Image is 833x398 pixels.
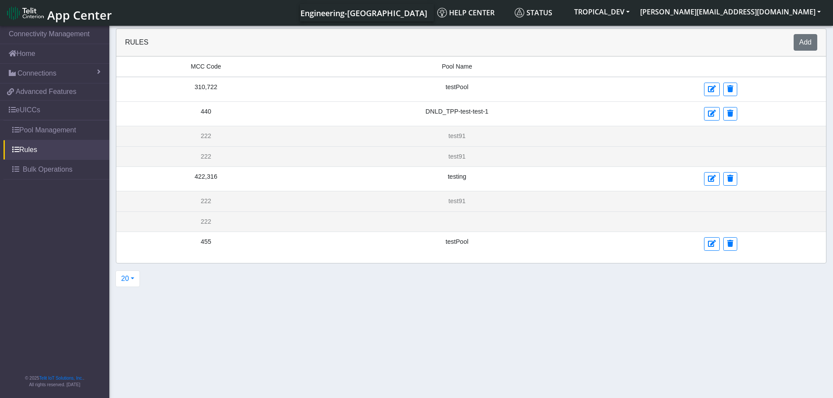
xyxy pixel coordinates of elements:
[7,3,111,22] a: App Center
[511,4,569,21] a: Status
[794,34,817,51] button: Add
[515,8,552,17] span: Status
[115,270,140,287] button: 20
[7,6,44,20] img: logo-telit-cinterion-gw-new.png
[116,232,296,256] td: 455
[437,8,495,17] span: Help center
[515,8,524,17] img: status.svg
[3,140,109,159] a: Rules
[300,4,427,21] a: Your current platform instance
[16,87,77,97] span: Advanced Features
[296,232,618,256] td: testPool
[300,8,427,18] span: Engineering-[GEOGRAPHIC_DATA]
[296,77,618,102] td: testPool
[569,4,635,20] button: TROPICAL_DEV
[434,4,511,21] a: Help center
[116,167,296,191] td: 422,316
[39,376,83,381] a: Telit IoT Solutions, Inc.
[116,77,296,102] td: 310,722
[442,62,472,71] span: Pool Name
[17,68,56,79] span: Connections
[437,8,447,17] img: knowledge.svg
[3,160,109,179] a: Bulk Operations
[296,167,618,191] td: testing
[23,164,73,175] span: Bulk Operations
[119,37,471,48] div: Rules
[3,121,109,140] a: Pool Management
[635,4,826,20] button: [PERSON_NAME][EMAIL_ADDRESS][DOMAIN_NAME]
[47,7,112,23] span: App Center
[116,102,296,126] td: 440
[191,62,221,71] span: MCC Code
[296,102,618,126] td: DNLD_TPP-test-test-1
